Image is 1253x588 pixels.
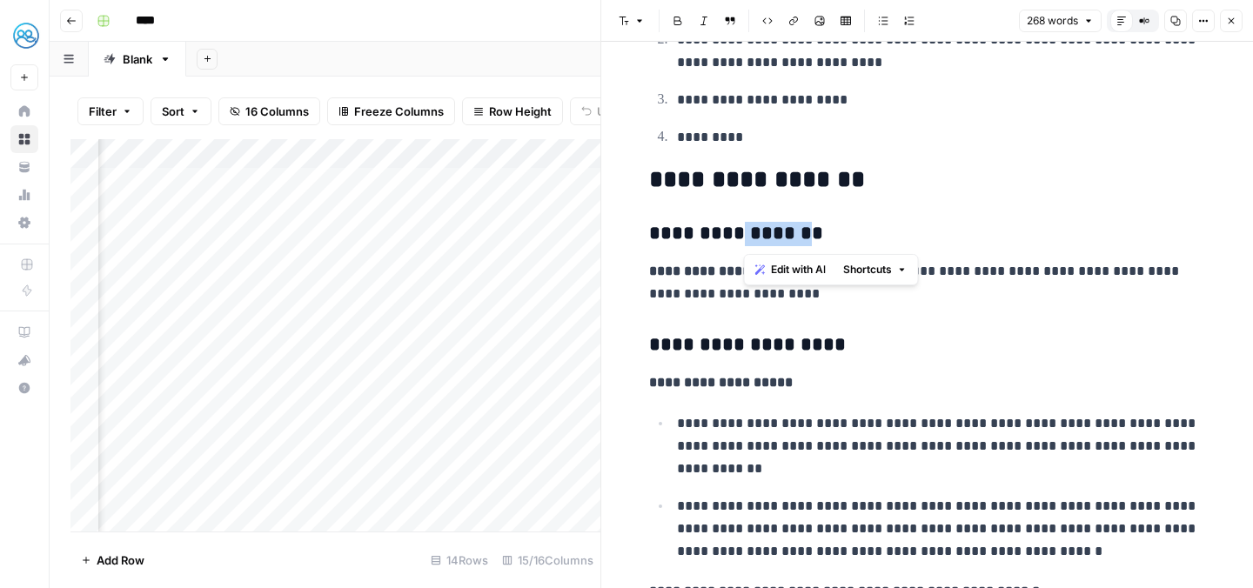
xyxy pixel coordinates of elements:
[123,50,152,68] div: Blank
[10,181,38,209] a: Usage
[570,97,638,125] button: Undo
[89,103,117,120] span: Filter
[77,97,144,125] button: Filter
[70,546,155,574] button: Add Row
[1027,13,1078,29] span: 268 words
[97,551,144,569] span: Add Row
[245,103,309,120] span: 16 Columns
[495,546,600,574] div: 15/16 Columns
[162,103,184,120] span: Sort
[1019,10,1102,32] button: 268 words
[10,318,38,346] a: AirOps Academy
[354,103,444,120] span: Freeze Columns
[218,97,320,125] button: 16 Columns
[771,262,826,277] span: Edit with AI
[89,42,186,77] a: Blank
[489,103,552,120] span: Row Height
[843,262,892,277] span: Shortcuts
[10,14,38,57] button: Workspace: MyHealthTeam
[151,97,211,125] button: Sort
[327,97,455,125] button: Freeze Columns
[10,125,38,153] a: Browse
[836,258,915,281] button: Shortcuts
[424,546,495,574] div: 14 Rows
[748,258,833,281] button: Edit with AI
[10,346,38,374] button: What's new?
[10,20,42,51] img: MyHealthTeam Logo
[462,97,563,125] button: Row Height
[10,374,38,402] button: Help + Support
[10,97,38,125] a: Home
[10,153,38,181] a: Your Data
[10,209,38,237] a: Settings
[11,347,37,373] div: What's new?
